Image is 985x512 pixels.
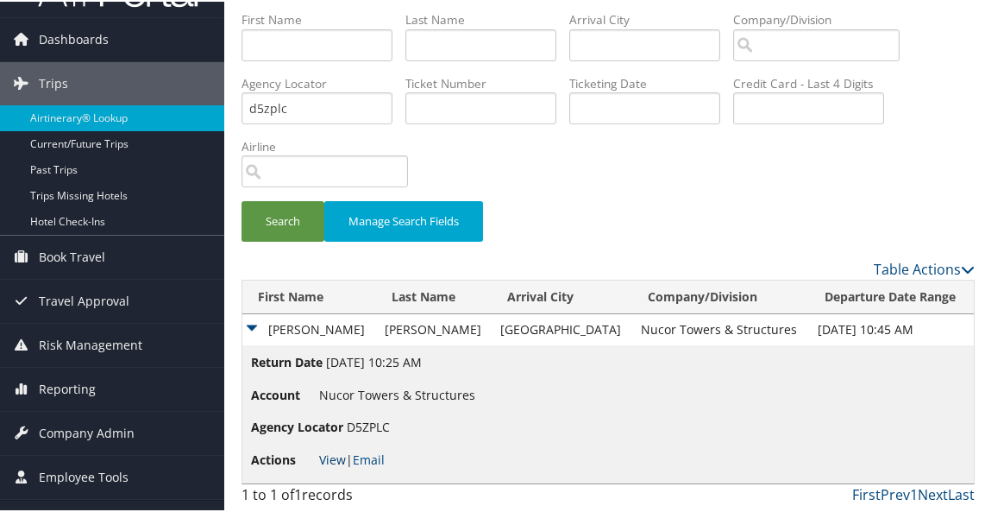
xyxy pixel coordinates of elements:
[569,73,733,91] label: Ticketing Date
[632,313,809,344] td: Nucor Towers & Structures
[733,9,913,27] label: Company/Division
[405,73,569,91] label: Ticket Number
[910,484,918,503] a: 1
[294,484,302,503] span: 1
[326,352,422,369] span: [DATE] 10:25 AM
[809,279,974,313] th: Departure Date Range: activate to sort column ascending
[492,279,632,313] th: Arrival City: activate to sort column ascending
[39,322,142,365] span: Risk Management
[569,9,733,27] label: Arrival City
[492,313,632,344] td: [GEOGRAPHIC_DATA]
[347,417,390,433] span: D5ZPLC
[733,73,897,91] label: Credit Card - Last 4 Digits
[39,278,129,321] span: Travel Approval
[251,351,323,370] span: Return Date
[405,9,569,27] label: Last Name
[376,279,492,313] th: Last Name: activate to sort column ascending
[632,279,809,313] th: Company/Division
[251,449,316,468] span: Actions
[242,313,376,344] td: [PERSON_NAME]
[319,385,475,401] span: Nucor Towers & Structures
[251,384,316,403] span: Account
[39,454,129,497] span: Employee Tools
[319,450,385,466] span: |
[242,199,324,240] button: Search
[39,366,96,409] span: Reporting
[242,483,405,512] div: 1 to 1 of records
[809,313,974,344] td: [DATE] 10:45 AM
[242,9,405,27] label: First Name
[376,313,492,344] td: [PERSON_NAME]
[324,199,483,240] button: Manage Search Fields
[39,60,68,104] span: Trips
[39,234,105,277] span: Book Travel
[874,258,975,277] a: Table Actions
[251,416,343,435] span: Agency Locator
[242,136,421,154] label: Airline
[242,279,376,313] th: First Name: activate to sort column ascending
[881,484,910,503] a: Prev
[852,484,881,503] a: First
[918,484,948,503] a: Next
[353,450,385,466] a: Email
[242,73,405,91] label: Agency Locator
[948,484,975,503] a: Last
[319,450,346,466] a: View
[39,410,135,453] span: Company Admin
[39,16,109,60] span: Dashboards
